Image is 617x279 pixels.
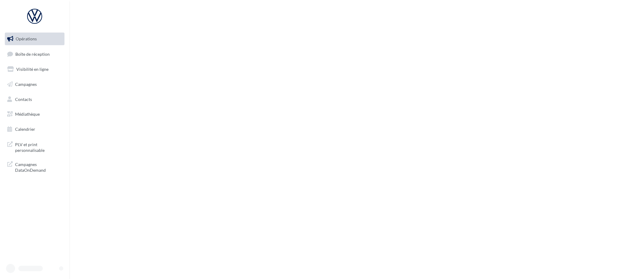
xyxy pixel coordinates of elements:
span: PLV et print personnalisable [15,140,62,153]
a: Calendrier [4,123,66,136]
a: Médiathèque [4,108,66,121]
span: Calendrier [15,127,35,132]
span: Boîte de réception [15,51,50,56]
a: Contacts [4,93,66,106]
a: Opérations [4,33,66,45]
a: Boîte de réception [4,48,66,61]
a: Campagnes [4,78,66,91]
a: Campagnes DataOnDemand [4,158,66,176]
span: Visibilité en ligne [16,67,49,72]
span: Médiathèque [15,111,40,117]
span: Campagnes DataOnDemand [15,160,62,173]
a: Visibilité en ligne [4,63,66,76]
span: Opérations [16,36,37,41]
span: Campagnes [15,82,37,87]
span: Contacts [15,96,32,102]
a: PLV et print personnalisable [4,138,66,156]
